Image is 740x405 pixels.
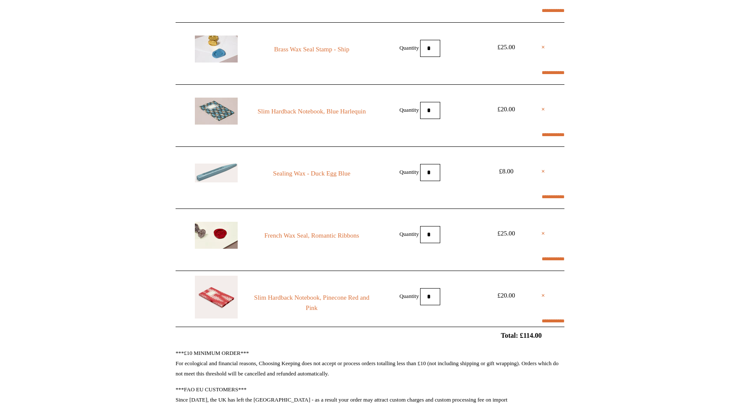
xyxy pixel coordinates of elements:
[400,168,419,175] label: Quantity
[156,331,584,339] h2: Total: £114.00
[400,106,419,113] label: Quantity
[195,164,238,182] img: Sealing Wax - Duck Egg Blue
[176,348,564,379] p: ***£10 MINIMUM ORDER*** For ecological and financial reasons, Choosing Keeping does not accept or...
[195,36,238,63] img: Brass Wax Seal Stamp - Ship
[487,42,525,52] div: £25.00
[195,276,238,319] img: Slim Hardback Notebook, Pinecone Red and Pink
[195,98,238,125] img: Slim Hardback Notebook, Blue Harlequin
[541,166,545,176] a: ×
[254,292,370,313] a: Slim Hardback Notebook, Pinecone Red and Pink
[400,230,419,237] label: Quantity
[541,42,545,52] a: ×
[487,290,525,301] div: £20.00
[487,166,525,176] div: £8.00
[487,104,525,114] div: £20.00
[254,106,370,116] a: Slim Hardback Notebook, Blue Harlequin
[254,44,370,54] a: Brass Wax Seal Stamp - Ship
[541,290,545,301] a: ×
[254,168,370,179] a: Sealing Wax - Duck Egg Blue
[254,230,370,241] a: French Wax Seal, Romantic Ribbons
[487,228,525,238] div: £25.00
[541,104,545,114] a: ×
[400,292,419,299] label: Quantity
[400,44,419,51] label: Quantity
[195,222,238,249] img: French Wax Seal, Romantic Ribbons
[541,228,545,238] a: ×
